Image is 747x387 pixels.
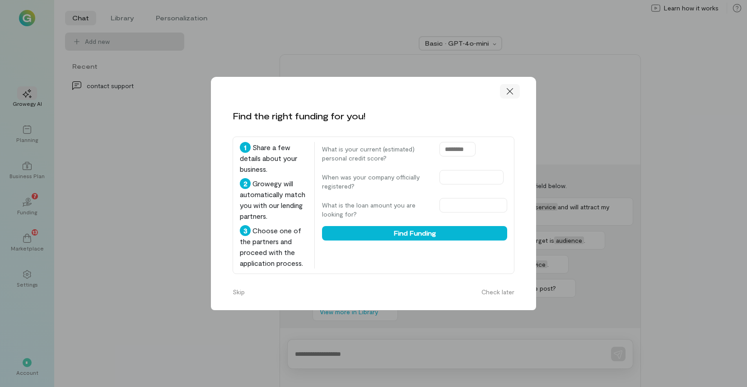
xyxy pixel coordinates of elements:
[322,226,507,241] button: Find Funding
[240,225,307,269] div: Choose one of the partners and proceed with the application process.
[240,178,307,222] div: Growegy will automatically match you with our lending partners.
[240,142,307,175] div: Share a few details about your business.
[240,142,251,153] div: 1
[476,285,520,299] button: Check later
[240,178,251,189] div: 2
[322,145,430,163] label: What is your current (estimated) personal credit score?
[322,201,430,219] label: What is the loan amount you are looking for?
[322,173,430,191] label: When was your company officially registered?
[240,225,251,236] div: 3
[233,109,365,122] div: Find the right funding for you!
[227,285,250,299] button: Skip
